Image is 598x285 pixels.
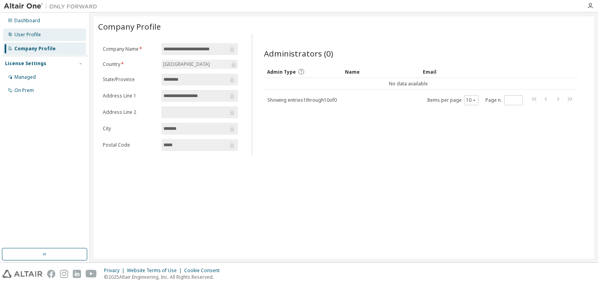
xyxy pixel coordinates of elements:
[5,60,46,67] div: License Settings
[2,270,42,278] img: altair_logo.svg
[345,65,417,78] div: Name
[103,93,157,99] label: Address Line 1
[103,109,157,115] label: Address Line 2
[103,76,157,83] label: State/Province
[14,46,56,52] div: Company Profile
[267,69,296,75] span: Admin Type
[60,270,68,278] img: instagram.svg
[73,270,81,278] img: linkedin.svg
[47,270,55,278] img: facebook.svg
[86,270,97,278] img: youtube.svg
[14,18,40,24] div: Dashboard
[4,2,101,10] img: Altair One
[267,97,337,103] span: Showing entries 1 through 10 of 0
[162,60,238,69] div: [GEOGRAPHIC_DATA]
[103,61,157,67] label: Country
[14,87,34,94] div: On Prem
[264,48,333,59] span: Administrators (0)
[466,97,477,103] button: 10
[427,95,478,105] span: Items per page
[162,60,211,69] div: [GEOGRAPHIC_DATA]
[264,78,553,90] td: No data available
[184,267,224,274] div: Cookie Consent
[485,95,523,105] span: Page n.
[103,46,157,52] label: Company Name
[423,65,494,78] div: Email
[103,142,157,148] label: Postal Code
[104,274,224,280] p: © 2025 Altair Engineering, Inc. All Rights Reserved.
[14,74,36,80] div: Managed
[127,267,184,274] div: Website Terms of Use
[103,126,157,132] label: City
[14,32,41,38] div: User Profile
[104,267,127,274] div: Privacy
[98,21,161,32] span: Company Profile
